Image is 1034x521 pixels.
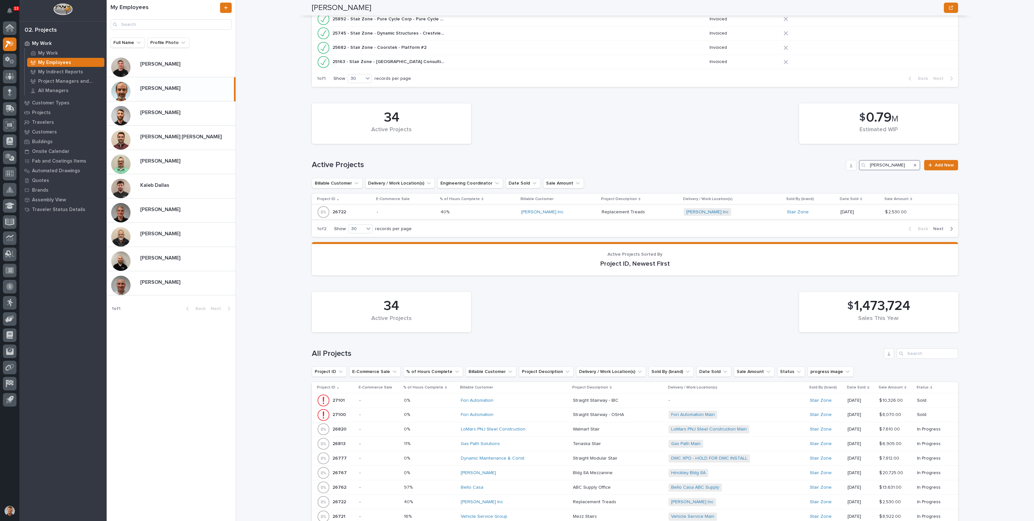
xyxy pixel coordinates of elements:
[521,196,554,203] p: Billable Customer
[884,196,909,203] p: Sale Amount
[3,504,16,518] button: users-avatar
[32,178,49,184] p: Quotes
[461,499,503,505] a: [PERSON_NAME] Inc
[312,40,958,55] tr: 25682 - Stair Zone - Coorstek - Platform #225682 - Stair Zone - Coorstek - Platform #2 Invoiced
[332,513,347,519] p: 26721
[903,76,931,81] button: Back
[601,196,637,203] p: Project Description
[671,499,713,505] a: [PERSON_NAME] Inc
[879,454,901,461] p: $ 7,812.00
[332,15,447,22] p: 25892 - Stair Zone - Pure Cycle Corp - Pure Cycle Corp
[376,196,410,203] p: E-Commerce Sale
[365,178,435,188] button: Delivery / Work Location(s)
[312,178,363,188] button: Billable Customer
[312,466,958,480] tr: 2676726767 -0%0% [PERSON_NAME] Bldg 8A MezzanineBldg 8A Mezzanine Hinckley Bldg 8A Stair Zone [DA...
[140,229,182,237] p: [PERSON_NAME]
[359,398,399,403] p: -
[312,26,958,40] tr: 25745 - Stair Zone - Dynamic Structures - Crestview Training Center Stairs25745 - Stair Zone - Dy...
[573,513,598,519] p: Mezz Stairs
[323,126,460,140] div: Active Projects
[312,12,958,26] tr: 25892 - Stair Zone - Pure Cycle Corp - Pure Cycle Corp25892 - Stair Zone - Pure Cycle Corp - Pure...
[107,223,236,247] a: [PERSON_NAME][PERSON_NAME]
[181,306,208,312] button: Back
[810,456,832,461] a: Stair Zone
[111,19,232,30] div: Search
[506,178,541,188] button: Date Sold
[519,367,574,377] button: Project Description
[404,454,411,461] p: 0%
[19,137,107,146] a: Buildings
[19,108,107,117] a: Projects
[683,196,733,203] p: Delivery / Work Location(s)
[333,76,345,81] p: Show
[323,315,460,329] div: Active Projects
[848,398,874,403] p: [DATE]
[602,208,646,215] p: Replacement Treads
[332,44,428,50] p: 25682 - Stair Zone - Coorstek - Platform #2
[573,484,612,490] p: ABC Supply Office
[848,456,874,461] p: [DATE]
[840,196,859,203] p: Date Sold
[32,158,86,164] p: Fab and Coatings Items
[916,384,929,391] p: Status
[917,427,948,432] p: In Progress
[810,499,832,505] a: Stair Zone
[192,306,206,312] span: Back
[649,367,694,377] button: Sold By (brand)
[140,60,182,67] p: [PERSON_NAME]
[32,129,57,135] p: Customers
[38,69,83,75] p: My Indirect Reports
[3,4,16,17] button: Notifications
[359,470,399,476] p: -
[810,427,832,432] a: Stair Zone
[461,456,524,461] a: Dynamic Maintenance & Const
[19,98,107,108] a: Customer Types
[404,440,412,447] p: 11%
[734,367,775,377] button: Sale Amount
[848,485,874,490] p: [DATE]
[317,196,335,203] p: Project ID
[359,384,392,391] p: E-Commerce Sale
[710,59,778,65] p: Invoiced
[438,178,503,188] button: Engineering Coordinator
[404,513,413,519] p: 16%
[359,456,399,461] p: -
[897,348,958,359] div: Search
[917,514,948,519] p: In Progress
[320,260,950,268] p: Project ID, Newest First
[671,427,747,432] a: LoMars PNJ Steel Construction Main
[107,53,236,77] a: [PERSON_NAME][PERSON_NAME]
[211,306,225,312] span: Next
[140,133,223,140] p: [PERSON_NAME] [PERSON_NAME]
[377,209,435,215] p: -
[332,397,346,403] p: 27101
[140,278,182,285] p: [PERSON_NAME]
[859,112,865,124] span: $
[848,470,874,476] p: [DATE]
[312,437,958,451] tr: 2681326813 -11%11% Gas Path Solutions Tenaska StairTenaska Stair Gas Path Main Stair Zone [DATE]$...
[440,208,451,215] p: 40%
[404,425,411,432] p: 0%
[933,76,947,81] span: Next
[140,157,182,164] p: [PERSON_NAME]
[403,384,443,391] p: % of Hours Complete
[312,451,958,466] tr: 2677726777 -0%0% Dynamic Maintenance & Const Straight Modular StairStraight Modular Stair DMC XPO...
[810,398,832,403] a: Stair Zone
[19,175,107,185] a: Quotes
[25,86,107,95] a: All Managers
[32,110,51,116] p: Projects
[885,208,908,215] p: $ 2,530.00
[107,301,126,317] p: 1 of 1
[914,226,928,232] span: Back
[859,160,920,170] input: Search
[810,485,832,490] a: Stair Zone
[461,398,493,403] a: Fori Automation
[787,209,809,215] a: Stair Zone
[573,469,614,476] p: Bldg 8A Mezzanine
[107,198,236,223] a: [PERSON_NAME][PERSON_NAME]
[668,384,717,391] p: Delivery / Work Location(s)
[312,160,843,170] h1: Active Projects
[848,514,874,519] p: [DATE]
[312,367,347,377] button: Project ID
